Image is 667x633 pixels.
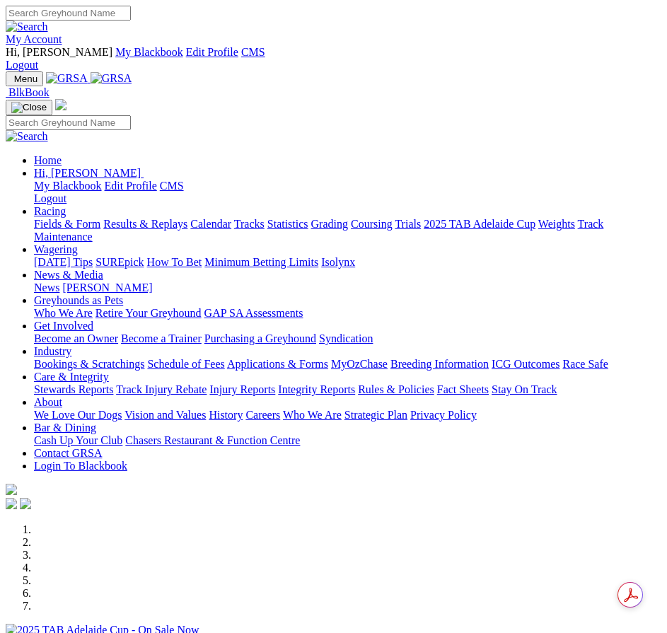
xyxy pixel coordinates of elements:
[124,409,206,421] a: Vision and Values
[204,332,316,344] a: Purchasing a Greyhound
[437,383,489,395] a: Fact Sheets
[6,21,48,33] img: Search
[34,434,661,447] div: Bar & Dining
[34,180,102,192] a: My Blackbook
[6,33,62,45] a: My Account
[34,269,103,281] a: News & Media
[241,46,265,58] a: CMS
[34,409,661,422] div: About
[34,358,661,371] div: Industry
[34,383,661,396] div: Care & Integrity
[209,409,243,421] a: History
[34,218,661,243] div: Racing
[6,100,52,115] button: Toggle navigation
[34,256,93,268] a: [DATE] Tips
[55,99,66,110] img: logo-grsa-white.png
[8,86,50,98] span: BlkBook
[351,218,393,230] a: Coursing
[34,345,71,357] a: Industry
[319,332,373,344] a: Syndication
[6,484,17,495] img: logo-grsa-white.png
[6,71,43,86] button: Toggle navigation
[34,307,661,320] div: Greyhounds as Pets
[190,218,231,230] a: Calendar
[34,218,100,230] a: Fields & Form
[331,358,388,370] a: MyOzChase
[34,447,102,459] a: Contact GRSA
[121,332,202,344] a: Become a Trainer
[11,102,47,113] img: Close
[424,218,535,230] a: 2025 TAB Adelaide Cup
[267,218,308,230] a: Statistics
[283,409,342,421] a: Who We Are
[234,218,265,230] a: Tracks
[6,86,50,98] a: BlkBook
[34,307,93,319] a: Who We Are
[147,256,202,268] a: How To Bet
[20,498,31,509] img: twitter.svg
[562,358,608,370] a: Race Safe
[395,218,421,230] a: Trials
[34,434,122,446] a: Cash Up Your Club
[34,294,123,306] a: Greyhounds as Pets
[34,332,661,345] div: Get Involved
[147,358,224,370] a: Schedule of Fees
[492,383,557,395] a: Stay On Track
[538,218,575,230] a: Weights
[321,256,355,268] a: Isolynx
[103,218,187,230] a: Results & Replays
[34,281,661,294] div: News & Media
[34,167,144,179] a: Hi, [PERSON_NAME]
[245,409,280,421] a: Careers
[115,46,183,58] a: My Blackbook
[34,332,118,344] a: Become an Owner
[6,115,131,130] input: Search
[34,371,109,383] a: Care & Integrity
[116,383,207,395] a: Track Injury Rebate
[410,409,477,421] a: Privacy Policy
[6,6,131,21] input: Search
[278,383,355,395] a: Integrity Reports
[34,167,141,179] span: Hi, [PERSON_NAME]
[34,218,603,243] a: Track Maintenance
[186,46,238,58] a: Edit Profile
[204,256,318,268] a: Minimum Betting Limits
[6,59,38,71] a: Logout
[344,409,407,421] a: Strategic Plan
[125,434,300,446] a: Chasers Restaurant & Function Centre
[6,130,48,143] img: Search
[390,358,489,370] a: Breeding Information
[34,396,62,408] a: About
[358,383,434,395] a: Rules & Policies
[34,460,127,472] a: Login To Blackbook
[95,307,202,319] a: Retire Your Greyhound
[34,243,78,255] a: Wagering
[34,256,661,269] div: Wagering
[209,383,275,395] a: Injury Reports
[34,383,113,395] a: Stewards Reports
[14,74,37,84] span: Menu
[46,72,88,85] img: GRSA
[34,281,59,294] a: News
[34,409,122,421] a: We Love Our Dogs
[6,46,661,71] div: My Account
[95,256,144,268] a: SUREpick
[34,422,96,434] a: Bar & Dining
[105,180,157,192] a: Edit Profile
[160,180,184,192] a: CMS
[6,46,112,58] span: Hi, [PERSON_NAME]
[6,498,17,509] img: facebook.svg
[91,72,132,85] img: GRSA
[62,281,152,294] a: [PERSON_NAME]
[204,307,303,319] a: GAP SA Assessments
[34,358,144,370] a: Bookings & Scratchings
[34,154,62,166] a: Home
[34,192,66,204] a: Logout
[34,180,661,205] div: Hi, [PERSON_NAME]
[492,358,559,370] a: ICG Outcomes
[311,218,348,230] a: Grading
[34,320,93,332] a: Get Involved
[227,358,328,370] a: Applications & Forms
[34,205,66,217] a: Racing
